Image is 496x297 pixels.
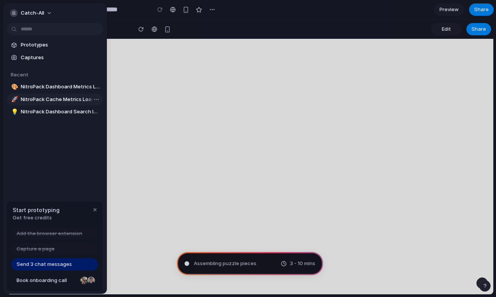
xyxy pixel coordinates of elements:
[10,96,18,103] button: 🚀
[424,3,455,16] a: Edit
[21,54,100,61] span: Captures
[21,41,100,49] span: Prototypes
[11,71,28,78] span: Recent
[7,39,103,51] a: Prototypes
[11,95,17,104] div: 🚀
[21,108,100,116] span: NitroPack Dashboard Search Integration
[465,6,479,13] span: Share
[7,52,103,63] a: Captures
[11,83,17,91] div: 🎨
[10,83,18,91] button: 🎨
[17,277,77,284] span: Book onboarding call
[21,96,100,103] span: NitroPack Cache Metrics Loader Improvement
[11,108,17,116] div: 💡
[435,6,444,13] span: Edit
[17,260,72,268] span: Send 3 chat messages
[13,206,60,214] span: Start prototyping
[7,81,103,93] a: 🎨NitroPack Dashboard Metrics Loading
[460,3,484,16] button: Share
[11,274,98,287] a: Book onboarding call
[21,83,100,91] span: NitroPack Dashboard Metrics Loading
[7,7,56,19] button: catch-all
[87,276,96,285] div: Christian Iacullo
[21,9,44,17] span: catch-all
[7,106,103,118] a: 💡NitroPack Dashboard Search Integration
[13,214,60,222] span: Get free credits
[17,245,55,253] span: Capture a page
[80,276,89,285] div: Nicole Kubica
[7,94,103,105] a: 🚀NitroPack Cache Metrics Loader Improvement
[10,108,18,116] button: 💡
[17,230,82,237] span: Add the browser extension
